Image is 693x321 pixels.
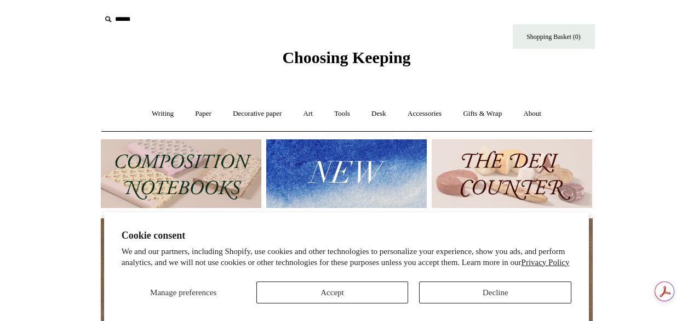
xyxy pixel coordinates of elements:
[398,99,451,128] a: Accessories
[223,99,291,128] a: Decorative paper
[453,99,512,128] a: Gifts & Wrap
[419,281,571,303] button: Decline
[122,246,572,268] p: We and our partners, including Shopify, use cookies and other technologies to personalize your ex...
[362,99,396,128] a: Desk
[513,99,551,128] a: About
[185,99,221,128] a: Paper
[282,48,410,66] span: Choosing Keeping
[101,139,261,208] img: 202302 Composition ledgers.jpg__PID:69722ee6-fa44-49dd-a067-31375e5d54ec
[122,230,572,241] h2: Cookie consent
[522,258,570,267] a: Privacy Policy
[432,139,592,208] img: The Deli Counter
[282,57,410,65] a: Choosing Keeping
[142,99,184,128] a: Writing
[294,99,323,128] a: Art
[122,281,245,303] button: Manage preferences
[150,288,216,297] span: Manage preferences
[266,139,427,208] img: New.jpg__PID:f73bdf93-380a-4a35-bcfe-7823039498e1
[256,281,409,303] button: Accept
[513,24,595,49] a: Shopping Basket (0)
[324,99,360,128] a: Tools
